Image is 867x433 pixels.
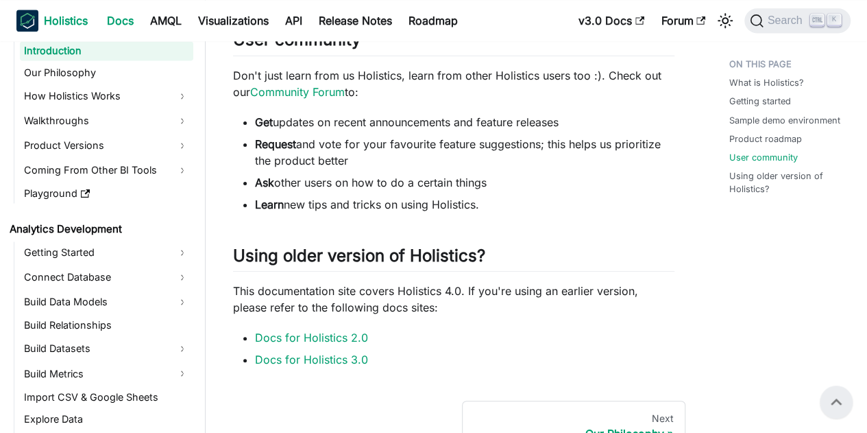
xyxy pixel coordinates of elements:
li: other users on how to do a certain things [255,174,674,191]
a: HolisticsHolistics [16,10,88,32]
strong: Learn [255,198,284,211]
a: Visualizations [190,10,277,32]
p: This documentation site covers Holistics 4.0. If you're using an earlier version, please refer to... [233,283,674,316]
a: Using older version of Holistics? [729,169,845,196]
a: Our Philosophy [20,63,193,82]
a: Explore Data [20,409,193,428]
button: Switch between dark and light mode (currently light mode) [714,10,736,32]
p: Don't just learn from us Holistics, learn from other Holistics users too :). Check out our to: [233,67,674,100]
a: Walkthroughs [20,110,193,132]
button: Search (Ctrl+K) [744,8,851,33]
a: Build Metrics [20,362,193,384]
a: Sample demo environment [729,114,840,127]
a: Build Datasets [20,338,193,360]
strong: Request [255,137,296,151]
button: Scroll back to top [820,386,853,419]
a: User community [729,151,798,164]
a: AMQL [142,10,190,32]
li: and vote for your favourite feature suggestions; this helps us prioritize the product better [255,136,674,169]
a: Getting started [729,95,791,108]
a: Product roadmap [729,132,802,145]
h2: Using older version of Holistics? [233,246,674,272]
a: Build Relationships [20,316,193,335]
a: v3.0 Docs [570,10,652,32]
a: API [277,10,310,32]
li: new tips and tricks on using Holistics. [255,196,674,213]
a: How Holistics Works [20,85,193,107]
a: Release Notes [310,10,400,32]
h2: User community [233,30,674,56]
img: Holistics [16,10,38,32]
a: Analytics Development [5,220,193,239]
a: Forum [652,10,713,32]
strong: Ask [255,176,274,189]
a: Connect Database [20,266,193,288]
a: Coming From Other BI Tools [20,159,193,181]
a: Build Data Models [20,291,193,313]
span: Search [764,14,811,27]
a: Introduction [20,41,193,60]
strong: Get [255,115,273,129]
a: Getting Started [20,242,193,264]
a: Product Versions [20,134,193,156]
kbd: K [827,14,841,26]
a: Community Forum [250,85,345,99]
div: Next [474,412,674,425]
a: Import CSV & Google Sheets [20,387,193,406]
a: Playground [20,184,193,203]
a: Docs [99,10,142,32]
a: Docs for Holistics 3.0 [255,353,368,366]
li: updates on recent announcements and feature releases [255,114,674,130]
a: Docs for Holistics 2.0 [255,331,368,344]
a: Roadmap [400,10,466,32]
b: Holistics [44,12,88,29]
a: What is Holistics? [729,76,804,89]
